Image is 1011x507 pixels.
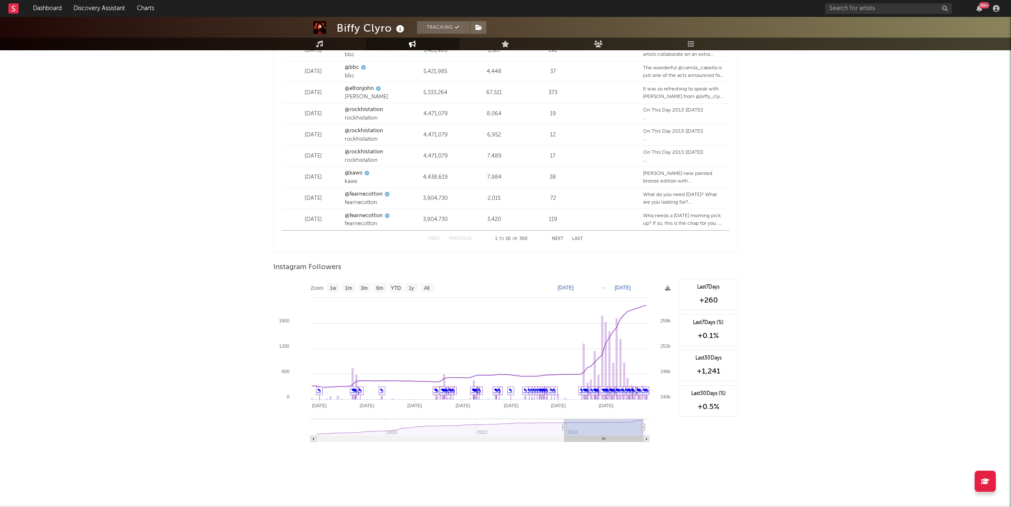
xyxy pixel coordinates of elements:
a: @fearnecotton [345,190,383,199]
a: ✎ [636,388,640,393]
a: ✎ [523,388,527,393]
div: 3,904,730 [408,194,463,203]
a: ✎ [509,388,512,393]
div: What do you need [DATE]? What are you looking for? Looking back at our @happyplaceofficial archiv... [643,191,725,206]
div: 7,489 [467,152,521,161]
a: ✎ [590,388,594,393]
text: [DATE] [599,403,613,408]
a: ✎ [620,388,624,393]
div: [DATE] [286,173,341,182]
a: @bbc [345,63,359,72]
a: ✎ [317,388,321,393]
div: 3,904,730 [408,215,463,224]
div: 4,438,619 [408,173,463,182]
a: ✎ [601,388,605,393]
div: 67,511 [467,89,521,97]
button: Next [552,237,564,241]
a: ✎ [593,388,597,393]
div: On This Day 2013 ([DATE]) [PERSON_NAME], a visionary designer who did classic artwork for Led Zep... [643,128,725,143]
a: @rockhistation [345,148,383,156]
a: ✎ [609,388,613,393]
a: ✎ [494,388,498,393]
div: Last 7 Days [684,283,733,291]
a: @eltonjohn [345,84,374,93]
div: [PERSON_NAME] new painted bronze edition with @arr.allrightsreserved #BULLETPROOF @erikparkerstud... [643,170,725,185]
div: [DATE] [286,194,341,203]
a: ✎ [477,388,481,393]
text: [DATE] [312,403,327,408]
a: ✎ [535,388,539,393]
a: ✎ [380,388,384,393]
span: to [499,237,504,241]
a: @rockhistation [345,127,383,135]
div: 72 [526,194,580,203]
div: +0.1 % [684,331,733,341]
text: [DATE] [504,403,518,408]
div: 5,333,264 [408,89,463,97]
span: of [512,237,518,241]
div: Some of the world's biggest music artists collaborate on an extra special #StayHomeLiveLounge cov... [643,43,725,58]
text: [DATE] [455,403,470,408]
a: ✎ [351,388,355,393]
div: +0.5 % [684,402,733,412]
text: All [424,285,429,291]
div: fearnecotton [345,220,404,228]
a: ✎ [471,388,475,393]
text: 1200 [279,343,289,349]
div: 192 [526,46,580,55]
div: 17 [526,152,580,161]
div: Biffy Clyro [337,21,406,35]
div: 4,448 [467,68,521,76]
a: ✎ [532,388,536,393]
text: 0 [286,394,289,399]
div: Last 7 Days (%) [684,319,733,327]
text: 1w [330,285,336,291]
text: 1800 [279,318,289,323]
text: 240k [660,394,670,399]
div: 1 10 300 [488,234,535,244]
a: ✎ [451,388,455,393]
a: ✎ [615,388,619,393]
div: 38 [526,173,580,182]
text: 252k [660,343,670,349]
text: 3m [360,285,368,291]
a: ✎ [642,388,646,393]
text: [DATE] [360,403,374,408]
div: bbc [345,72,404,80]
div: [DATE] [286,68,341,76]
text: 6m [376,285,383,291]
text: [DATE] [558,285,574,291]
text: 258k [660,318,670,323]
div: 8,064 [467,110,521,118]
text: → [600,285,605,291]
div: [DATE] [286,110,341,118]
div: 4,471,079 [408,152,463,161]
div: rockhistation [345,156,404,165]
div: rockhistation [345,114,404,123]
input: Search for artists [825,3,952,14]
a: ✎ [434,388,438,393]
div: 37 [526,68,580,76]
div: 99 + [979,2,989,8]
a: ✎ [497,388,501,393]
div: 2,015 [467,194,521,203]
a: @fearnecotton [345,212,383,220]
div: [DATE] [286,46,341,55]
a: ✎ [580,388,583,393]
span: Instagram Followers [273,262,341,273]
div: 5,421,985 [408,46,463,55]
div: Last 30 Days (%) [684,390,733,398]
text: [DATE] [551,403,566,408]
div: 119 [526,215,580,224]
button: 99+ [976,5,982,12]
div: fearnecotton [345,199,404,207]
div: [DATE] [286,152,341,161]
a: ✎ [537,388,541,393]
text: 1y [409,285,414,291]
div: It was so refreshing to speak with [PERSON_NAME] from @biffy_clyro for this week’s Rocket Hour. T... [643,85,725,101]
a: ✎ [624,388,628,393]
div: 12 [526,131,580,139]
a: ✎ [644,388,648,393]
div: The wonderful @camila_cabello is just one of the acts announced for @bbcradio1's #BigWeekend 2020... [643,64,725,79]
button: Previous [449,237,471,241]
